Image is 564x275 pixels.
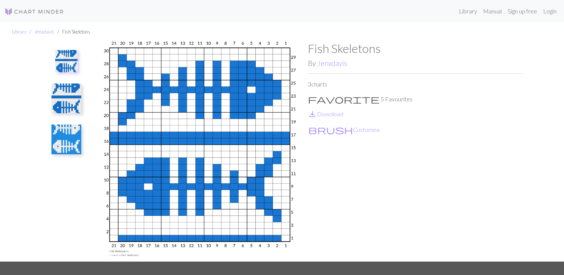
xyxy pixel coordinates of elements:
[308,94,379,104] span: favorite
[480,4,505,19] a: Manual
[308,109,317,119] span: save_alt
[308,110,343,117] a: DownloadDownload
[456,4,480,19] a: Library
[12,29,26,35] a: Library
[4,7,64,16] img: Logo
[308,124,353,135] span: brush
[308,110,317,118] i: Download
[51,124,81,154] img: Copy of Copy of Fish Skeletons
[308,80,524,89] p: 3 charts
[54,28,90,35] li: Fish Skeletons
[317,59,347,67] a: Jenxdavis
[308,95,379,104] i: Favourite
[308,125,353,134] i: Customise
[505,4,540,19] a: Sign up free
[308,95,524,104] p: 5 Favourites
[51,83,81,113] img: Copy of Fish Skeletons
[308,41,524,56] h1: Fish Skeletons
[34,29,54,35] a: Jenxdavis
[308,125,381,135] button: CustomiseCustomise
[55,50,78,72] img: Fish Skeletons
[308,59,524,67] h2: By
[92,41,308,261] img: Fish Skeletons
[540,4,560,19] a: Login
